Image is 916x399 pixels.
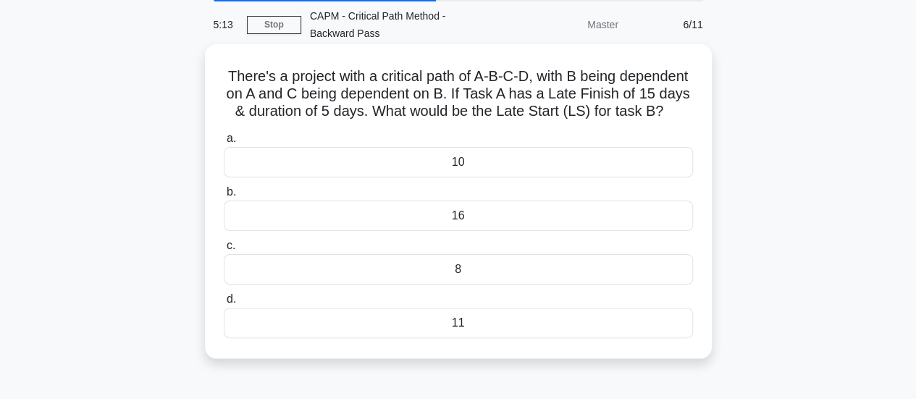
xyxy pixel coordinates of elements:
[227,293,236,305] span: d.
[627,10,712,39] div: 6/11
[205,10,247,39] div: 5:13
[222,67,694,121] h5: There's a project with a critical path of A-B-C-D, with B being dependent on A and C being depend...
[224,308,693,338] div: 11
[227,132,236,144] span: a.
[301,1,500,48] div: CAPM - Critical Path Method - Backward Pass
[224,147,693,177] div: 10
[227,239,235,251] span: c.
[247,16,301,34] a: Stop
[227,185,236,198] span: b.
[224,201,693,231] div: 16
[500,10,627,39] div: Master
[224,254,693,285] div: 8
